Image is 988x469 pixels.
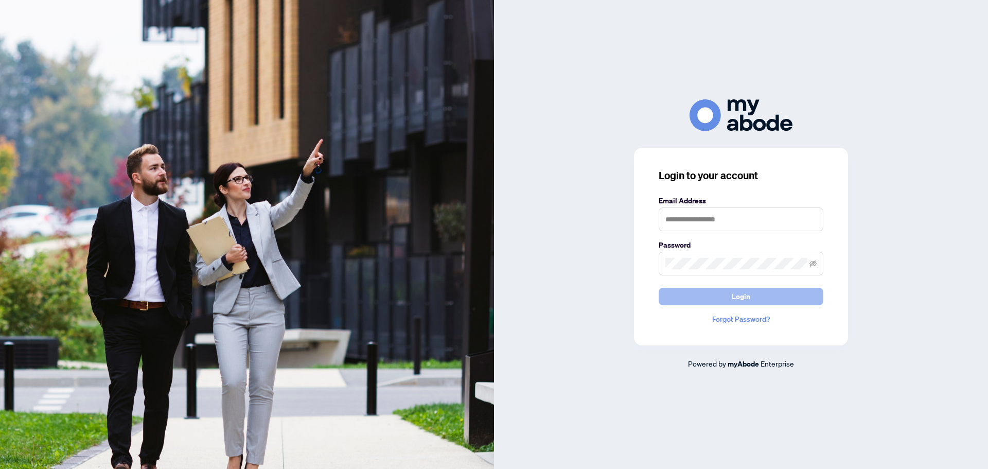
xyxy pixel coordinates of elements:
[732,288,750,305] span: Login
[659,195,823,206] label: Email Address
[688,359,726,368] span: Powered by
[659,314,823,325] a: Forgot Password?
[659,288,823,305] button: Login
[761,359,794,368] span: Enterprise
[690,99,792,131] img: ma-logo
[728,358,759,370] a: myAbode
[659,239,823,251] label: Password
[809,260,817,267] span: eye-invisible
[659,168,823,183] h3: Login to your account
